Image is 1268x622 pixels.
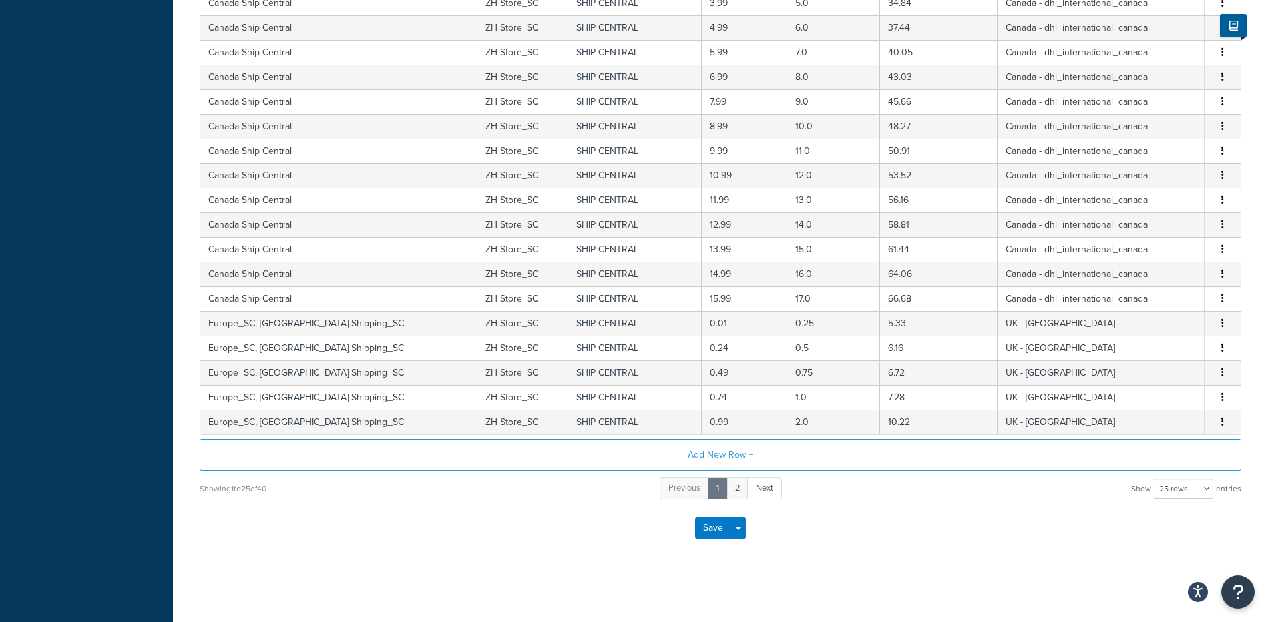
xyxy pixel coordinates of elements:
td: 58.81 [880,212,998,237]
td: Canada - dhl_international_canada [998,163,1205,188]
td: 0.01 [702,311,787,336]
span: entries [1216,479,1241,498]
td: 50.91 [880,139,998,163]
td: 10.22 [880,410,998,434]
td: SHIP CENTRAL [568,410,702,434]
td: SHIP CENTRAL [568,40,702,65]
span: Next [756,481,773,494]
td: Canada - dhl_international_canada [998,188,1205,212]
td: SHIP CENTRAL [568,188,702,212]
td: 13.0 [787,188,879,212]
td: 0.5 [787,336,879,360]
td: Canada - dhl_international_canada [998,15,1205,40]
td: 45.66 [880,89,998,114]
td: 8.99 [702,114,787,139]
td: 43.03 [880,65,998,89]
td: 4.99 [702,15,787,40]
td: 5.33 [880,311,998,336]
td: 6.72 [880,360,998,385]
td: 9.99 [702,139,787,163]
td: SHIP CENTRAL [568,15,702,40]
td: SHIP CENTRAL [568,262,702,286]
a: Previous [660,477,709,499]
td: 1.0 [787,385,879,410]
td: SHIP CENTRAL [568,89,702,114]
td: SHIP CENTRAL [568,286,702,311]
td: Canada Ship Central [200,89,477,114]
td: 0.49 [702,360,787,385]
td: 10.0 [787,114,879,139]
td: UK - [GEOGRAPHIC_DATA] [998,311,1205,336]
td: 40.05 [880,40,998,65]
td: Canada Ship Central [200,188,477,212]
td: Canada - dhl_international_canada [998,114,1205,139]
td: Canada Ship Central [200,139,477,163]
td: SHIP CENTRAL [568,385,702,410]
td: Canada Ship Central [200,15,477,40]
td: Canada Ship Central [200,40,477,65]
td: ZH Store_SC [477,163,568,188]
td: ZH Store_SC [477,212,568,237]
a: 2 [726,477,749,499]
td: SHIP CENTRAL [568,114,702,139]
td: ZH Store_SC [477,114,568,139]
td: 12.0 [787,163,879,188]
td: UK - [GEOGRAPHIC_DATA] [998,360,1205,385]
td: Canada Ship Central [200,286,477,311]
td: ZH Store_SC [477,262,568,286]
td: ZH Store_SC [477,360,568,385]
td: ZH Store_SC [477,139,568,163]
td: SHIP CENTRAL [568,336,702,360]
td: 7.0 [787,40,879,65]
td: Canada Ship Central [200,237,477,262]
td: 12.99 [702,212,787,237]
td: Canada - dhl_international_canada [998,89,1205,114]
td: Canada Ship Central [200,163,477,188]
td: ZH Store_SC [477,237,568,262]
td: Canada - dhl_international_canada [998,139,1205,163]
td: ZH Store_SC [477,336,568,360]
td: 0.74 [702,385,787,410]
td: 56.16 [880,188,998,212]
td: 8.0 [787,65,879,89]
td: Canada - dhl_international_canada [998,237,1205,262]
td: ZH Store_SC [477,410,568,434]
td: Canada Ship Central [200,65,477,89]
td: 17.0 [787,286,879,311]
td: Canada - dhl_international_canada [998,212,1205,237]
button: Add New Row + [200,439,1241,471]
td: Canada - dhl_international_canada [998,65,1205,89]
td: 0.75 [787,360,879,385]
button: Open Resource Center [1221,575,1255,609]
td: Canada - dhl_international_canada [998,286,1205,311]
td: Canada - dhl_international_canada [998,40,1205,65]
td: ZH Store_SC [477,311,568,336]
td: 0.99 [702,410,787,434]
td: 14.99 [702,262,787,286]
button: Save [695,517,731,539]
td: ZH Store_SC [477,385,568,410]
td: SHIP CENTRAL [568,163,702,188]
td: ZH Store_SC [477,188,568,212]
td: ZH Store_SC [477,65,568,89]
td: SHIP CENTRAL [568,237,702,262]
td: SHIP CENTRAL [568,139,702,163]
td: 14.0 [787,212,879,237]
td: Europe_SC, [GEOGRAPHIC_DATA] Shipping_SC [200,311,477,336]
td: 11.0 [787,139,879,163]
td: 15.99 [702,286,787,311]
td: 48.27 [880,114,998,139]
td: 6.0 [787,15,879,40]
a: Next [747,477,782,499]
td: Canada Ship Central [200,262,477,286]
td: 0.24 [702,336,787,360]
td: 2.0 [787,410,879,434]
a: 1 [708,477,728,499]
td: 16.0 [787,262,879,286]
td: SHIP CENTRAL [568,65,702,89]
td: 53.52 [880,163,998,188]
td: UK - [GEOGRAPHIC_DATA] [998,385,1205,410]
td: 0.25 [787,311,879,336]
td: Europe_SC, [GEOGRAPHIC_DATA] Shipping_SC [200,336,477,360]
td: 6.16 [880,336,998,360]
